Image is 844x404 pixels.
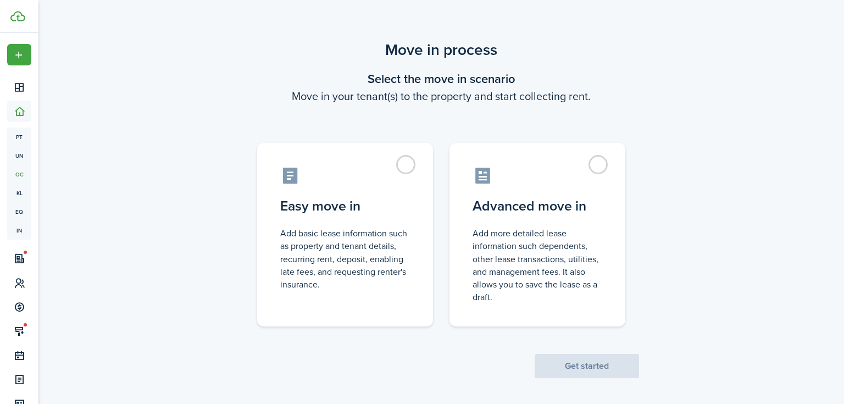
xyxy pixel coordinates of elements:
scenario-title: Move in process [243,38,639,62]
a: in [7,221,31,240]
a: kl [7,184,31,202]
control-radio-card-description: Add more detailed lease information such dependents, other lease transactions, utilities, and man... [473,227,602,303]
img: TenantCloud [10,11,25,21]
button: Open menu [7,44,31,65]
a: oc [7,165,31,184]
control-radio-card-title: Advanced move in [473,196,602,216]
a: un [7,146,31,165]
a: eq [7,202,31,221]
wizard-step-header-description: Move in your tenant(s) to the property and start collecting rent. [243,88,639,104]
wizard-step-header-title: Select the move in scenario [243,70,639,88]
control-radio-card-description: Add basic lease information such as property and tenant details, recurring rent, deposit, enablin... [280,227,410,291]
a: pt [7,128,31,146]
control-radio-card-title: Easy move in [280,196,410,216]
